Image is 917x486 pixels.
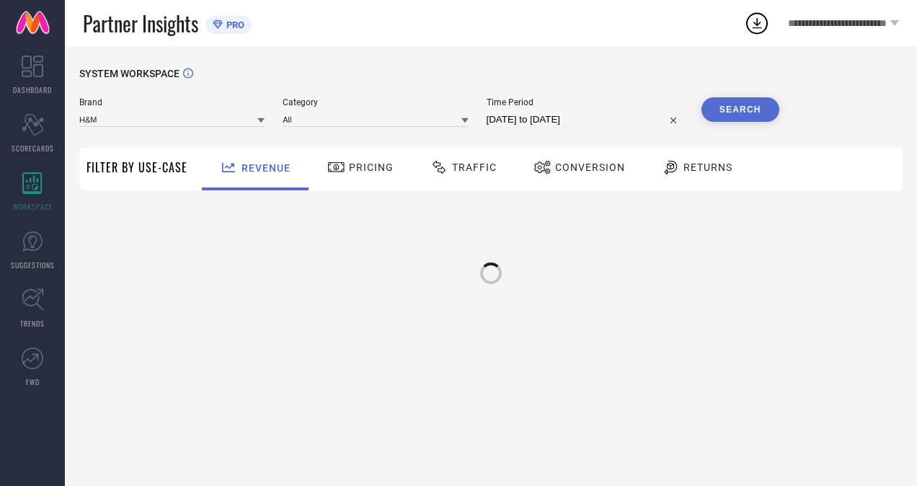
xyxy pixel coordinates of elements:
[83,9,198,38] span: Partner Insights
[13,201,53,212] span: WORKSPACE
[79,97,265,107] span: Brand
[744,10,770,36] div: Open download list
[683,162,732,173] span: Returns
[13,84,52,95] span: DASHBOARD
[555,162,625,173] span: Conversion
[223,19,244,30] span: PRO
[487,97,683,107] span: Time Period
[283,97,468,107] span: Category
[487,111,683,128] input: Select time period
[87,159,187,176] span: Filter By Use-Case
[701,97,779,122] button: Search
[242,162,291,174] span: Revenue
[349,162,394,173] span: Pricing
[26,376,40,387] span: FWD
[11,260,55,270] span: SUGGESTIONS
[12,143,54,154] span: SCORECARDS
[452,162,497,173] span: Traffic
[20,318,45,329] span: TRENDS
[79,68,180,79] span: SYSTEM WORKSPACE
